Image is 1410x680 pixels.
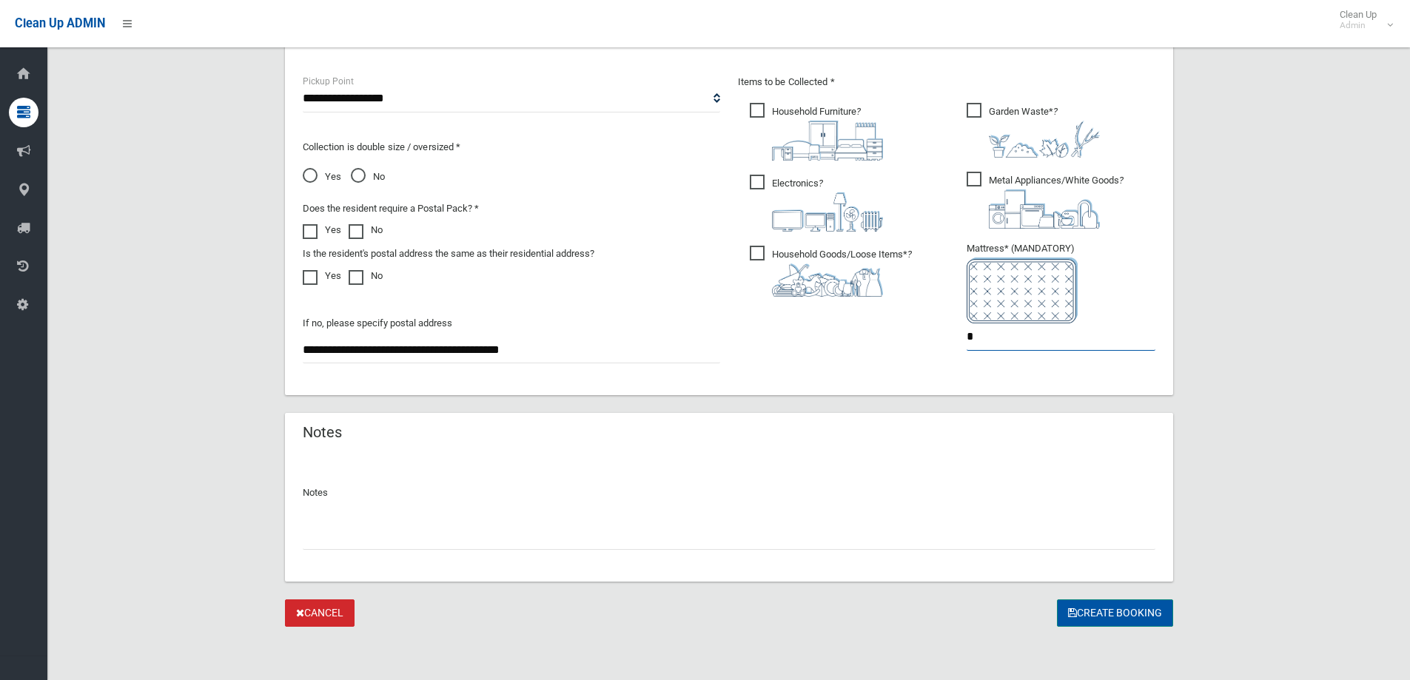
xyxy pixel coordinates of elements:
[772,249,912,297] i: ?
[989,175,1124,229] i: ?
[772,263,883,297] img: b13cc3517677393f34c0a387616ef184.png
[772,178,883,232] i: ?
[1057,599,1173,627] button: Create Booking
[750,175,883,232] span: Electronics
[303,138,720,156] p: Collection is double size / oversized *
[303,245,594,263] label: Is the resident's postal address the same as their residential address?
[738,73,1155,91] p: Items to be Collected *
[772,192,883,232] img: 394712a680b73dbc3d2a6a3a7ffe5a07.png
[989,106,1100,158] i: ?
[967,172,1124,229] span: Metal Appliances/White Goods
[303,168,341,186] span: Yes
[303,221,341,239] label: Yes
[772,121,883,161] img: aa9efdbe659d29b613fca23ba79d85cb.png
[750,103,883,161] span: Household Furniture
[303,484,1155,502] p: Notes
[285,599,355,627] a: Cancel
[349,267,383,285] label: No
[303,200,479,218] label: Does the resident require a Postal Pack? *
[351,168,385,186] span: No
[750,246,912,297] span: Household Goods/Loose Items*
[967,243,1155,323] span: Mattress* (MANDATORY)
[772,106,883,161] i: ?
[303,314,452,332] label: If no, please specify postal address
[303,267,341,285] label: Yes
[989,189,1100,229] img: 36c1b0289cb1767239cdd3de9e694f19.png
[967,103,1100,158] span: Garden Waste*
[349,221,383,239] label: No
[285,418,360,447] header: Notes
[967,257,1078,323] img: e7408bece873d2c1783593a074e5cb2f.png
[15,16,105,30] span: Clean Up ADMIN
[1332,9,1391,31] span: Clean Up
[1340,20,1377,31] small: Admin
[989,121,1100,158] img: 4fd8a5c772b2c999c83690221e5242e0.png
